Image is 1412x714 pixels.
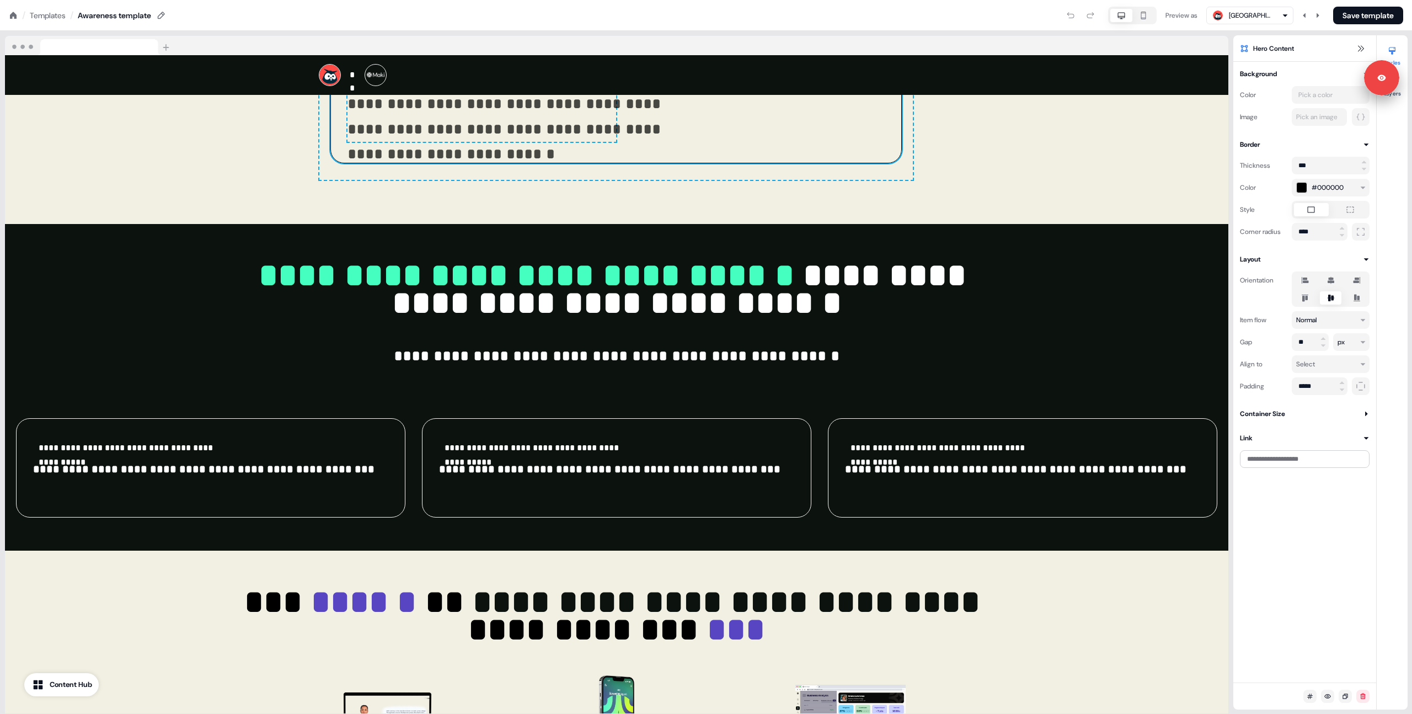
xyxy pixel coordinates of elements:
[24,673,99,696] button: Content Hub
[1240,254,1370,265] button: Layout
[1294,111,1340,122] div: Pick an image
[1206,7,1293,24] button: [GEOGRAPHIC_DATA]
[1240,333,1287,351] div: Gap
[1292,179,1370,196] button: #000000
[1240,311,1287,329] div: Item flow
[1296,89,1335,100] div: Pick a color
[1240,254,1261,265] div: Layout
[22,9,25,22] div: /
[1240,179,1287,196] div: Color
[5,36,174,56] img: Browser topbar
[1292,86,1370,104] button: Pick a color
[1165,10,1197,21] div: Preview as
[1253,43,1294,54] span: Hero Content
[70,9,73,22] div: /
[1240,86,1287,104] div: Color
[1292,108,1347,126] button: Pick an image
[1296,359,1315,370] div: Select
[1240,408,1370,419] button: Container Size
[1338,337,1345,348] div: px
[1377,42,1408,66] button: Styles
[1240,377,1287,395] div: Padding
[78,10,151,21] div: Awareness template
[1240,68,1370,79] button: Background
[1240,355,1287,373] div: Align to
[30,10,66,21] a: Templates
[1240,139,1370,150] button: Border
[1240,68,1277,79] div: Background
[1312,182,1344,193] span: #000000
[1240,139,1260,150] div: Border
[1240,408,1285,419] div: Container Size
[1240,433,1370,444] button: Link
[1240,108,1287,126] div: Image
[1229,10,1273,21] div: [GEOGRAPHIC_DATA]
[1240,271,1287,289] div: Orientation
[1240,433,1253,444] div: Link
[1296,315,1317,326] div: Normal
[1333,7,1403,24] button: Save template
[1240,201,1287,219] div: Style
[1240,223,1287,241] div: Corner radius
[1240,157,1287,174] div: Thickness
[50,679,92,690] div: Content Hub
